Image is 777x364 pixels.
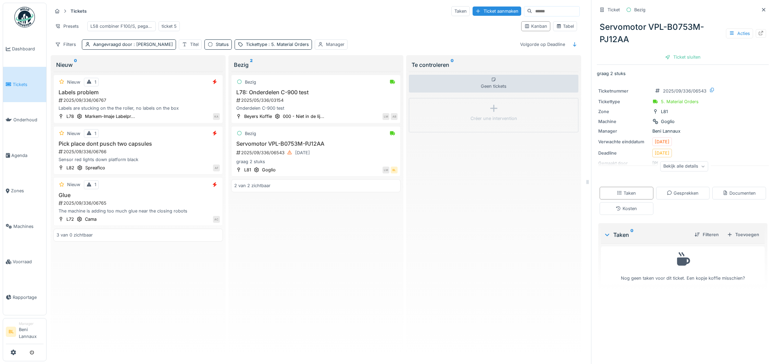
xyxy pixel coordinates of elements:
[605,250,760,281] div: Nog geen taken voor dit ticket. Een kopje koffie misschien?
[726,28,753,38] div: Acties
[409,75,578,93] div: Geen tickets
[74,61,77,69] sup: 0
[90,23,153,29] div: L58 combiner F100/S, pegaso 1400, novopac
[661,98,699,105] div: 5. Material Orders
[234,61,398,69] div: Bezig
[655,138,669,145] div: [DATE]
[58,97,220,104] div: 2025/09/336/06767
[216,41,229,48] div: Status
[3,31,46,67] a: Dashboard
[13,223,43,230] span: Machines
[598,98,650,105] div: Tickettype
[234,182,271,189] div: 2 van 2 zichtbaar
[451,6,470,16] div: Taken
[412,61,576,69] div: Te controleren
[190,41,199,48] div: Titel
[607,7,620,13] div: Ticket
[57,105,220,111] div: Labels are stucking on the the roller, no labels on the box
[12,46,43,52] span: Dashboard
[57,89,220,96] h3: Labels problem
[52,21,82,31] div: Presets
[66,216,74,222] div: L72
[634,7,646,13] div: Bezig
[326,41,344,48] div: Manager
[57,232,93,238] div: 3 van 0 zichtbaar
[598,108,650,115] div: Zone
[213,216,220,223] div: AC
[3,67,46,102] a: Tickets
[85,165,105,171] div: Spreafico
[473,7,521,16] div: Ticket aanmaken
[250,61,253,69] sup: 2
[471,115,517,122] div: Créer une intervention
[383,167,389,173] div: LM
[3,102,46,138] a: Onderhoud
[660,161,708,171] div: Bekijk alle details
[85,113,135,120] div: Markem-Imaje Labelpr...
[244,113,272,120] div: Beyers Koffie
[3,244,46,280] a: Voorraad
[234,158,398,165] div: graag 2 stuks
[66,113,74,120] div: L78
[11,152,43,159] span: Agenda
[598,128,767,134] div: Beni Lannaux
[58,200,220,206] div: 2025/09/336/06765
[597,18,769,48] div: Servomotor VPL-B0753M-PJ12AA
[57,141,220,147] h3: Pick place dont pusch two capsules
[598,88,650,94] div: Ticketnummer
[383,113,389,120] div: LM
[57,192,220,198] h3: Glue
[213,113,220,120] div: KA
[598,118,650,125] div: Machine
[95,79,96,85] div: 1
[604,231,689,239] div: Taken
[524,23,547,29] div: Kanban
[234,141,398,147] h3: Servomotor VPL-B0753M-PJ12AA
[724,230,762,239] div: Toevoegen
[132,42,173,47] span: : [PERSON_NAME]
[3,138,46,173] a: Agenda
[14,7,35,27] img: Badge_color-CXgf-gQk.svg
[246,41,309,48] div: Tickettype
[283,113,324,120] div: 000 - Niet in de lij...
[56,61,220,69] div: Nieuw
[598,150,650,156] div: Deadline
[68,8,89,14] strong: Tickets
[245,130,256,137] div: Bezig
[19,321,43,326] div: Manager
[19,321,43,342] li: Beni Lannaux
[556,23,574,29] div: Tabel
[6,327,16,337] li: BL
[213,165,220,171] div: AF
[13,258,43,265] span: Voorraad
[93,41,173,48] div: Aangevraagd door
[451,61,454,69] sup: 0
[162,23,177,29] div: ticket 5
[244,167,251,173] div: L81
[267,42,309,47] span: : 5. Material Orders
[245,79,256,85] div: Bezig
[234,105,398,111] div: Onderdelen C-900 test
[3,209,46,244] a: Machines
[52,39,79,49] div: Filters
[95,181,96,188] div: 1
[597,70,769,77] p: graag 2 stuks
[723,190,756,196] div: Documenten
[236,148,398,157] div: 2025/09/336/06543
[295,149,310,156] div: [DATE]
[6,321,43,344] a: BL ManagerBeni Lannaux
[234,89,398,96] h3: L78: Onderdelen C-900 test
[57,156,220,163] div: Sensor red lights down platform black
[391,167,398,173] div: BL
[262,167,276,173] div: Goglio
[667,190,699,196] div: Gesprekken
[11,187,43,194] span: Zones
[630,231,634,239] sup: 0
[517,39,568,49] div: Volgorde op Deadline
[67,181,80,188] div: Nieuw
[661,118,675,125] div: Goglio
[66,165,74,171] div: L82
[13,117,43,123] span: Onderhoud
[67,130,80,137] div: Nieuw
[598,138,650,145] div: Verwachte einddatum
